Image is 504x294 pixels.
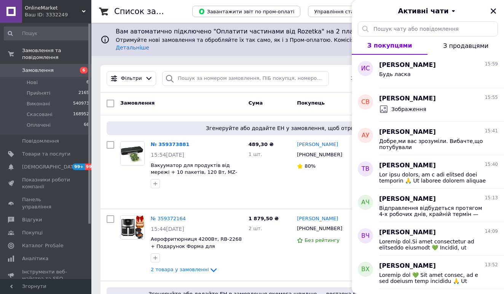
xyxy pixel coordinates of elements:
[427,37,504,55] button: З продавцями
[485,161,498,168] span: 15:40
[4,27,90,40] input: Пошук
[361,232,370,240] span: ВЧ
[116,27,480,36] span: Вам автоматично підключено "Оплатити частинами від Rozetka" на 2 платежі.
[379,161,436,170] span: [PERSON_NAME]
[352,88,504,122] button: СВ[PERSON_NAME]15:55Зображення
[379,172,487,184] span: Lor ipsu dolors, am c adi elitsed doei temporin 🙏 Ut laboree dolorem aliquae a minimv, qui nostru...
[72,164,85,170] span: 99+
[379,94,436,103] span: [PERSON_NAME]
[22,164,78,170] span: [DEMOGRAPHIC_DATA]
[362,131,370,140] span: АУ
[121,75,142,82] span: Фільтри
[80,67,88,73] span: 6
[379,71,411,77] span: Будь ласка
[22,242,63,249] span: Каталог ProSale
[379,205,487,217] span: Відправлення відбудеться протягом 4-х робочих днів, крайній термін — 01.09
[73,100,89,107] span: 540973
[78,90,89,97] span: 2165
[485,228,498,235] span: 14:09
[22,47,91,61] span: Замовлення та повідомлення
[151,236,242,263] a: Аерофритюрниця 4200Вт, RB-2268 + Подарунок Форма для аэрогриля 50шт / Сенсорна фритюрниця без олі...
[379,272,487,284] span: Loremip dol 💚 Sit amet consec, ad e sed doeiusm temp incididu 🙏 Ut laboree dolorem aliquae a mini...
[314,9,372,14] span: Управління статусами
[22,255,48,262] span: Аналітика
[22,67,54,74] span: Замовлення
[151,267,218,272] a: 2 товара у замовленні
[305,163,316,169] span: 80%
[121,141,144,165] img: Фото товару
[110,124,486,132] span: Згенеруйте або додайте ЕН у замовлення, щоб отримати оплату
[352,37,427,55] button: З покупцями
[22,151,70,157] span: Товари та послуги
[22,176,70,190] span: Показники роботи компанії
[352,55,504,88] button: ИС[PERSON_NAME]15:59Будь ласка
[361,265,370,274] span: ВХ
[73,111,89,118] span: 168952
[362,165,370,173] span: ТВ
[84,122,89,129] span: 66
[379,228,436,237] span: [PERSON_NAME]
[379,61,436,70] span: [PERSON_NAME]
[116,44,149,51] a: Детальніше
[249,100,263,106] span: Cума
[151,267,209,272] span: 2 товара у замовленні
[398,6,448,16] span: Активні чати
[22,269,70,282] span: Інструменти веб-майстра та SEO
[151,226,184,232] span: 15:44[DATE]
[27,111,53,118] span: Скасовані
[351,75,402,82] span: Збережені фільтри:
[489,6,498,16] button: Закрити
[116,37,451,51] span: Отримуйте нові замовлення та обробляйте їх так само, як і з Пром-оплатою. Комісія для вас — 1.7%,...
[367,42,412,49] span: З покупцями
[86,79,89,86] span: 6
[120,100,155,106] span: Замовлення
[120,215,145,240] a: Фото товару
[85,164,97,170] span: 99+
[295,150,344,160] div: [PHONE_NUMBER]
[249,141,274,147] span: 489,30 ₴
[22,229,43,236] span: Покупці
[249,226,262,231] span: 2 шт.
[297,141,338,148] a: [PERSON_NAME]
[379,262,436,270] span: [PERSON_NAME]
[121,216,144,239] img: Фото товару
[361,64,370,73] span: ИС
[249,151,262,157] span: 1 шт.
[391,105,426,113] span: Зображення
[352,189,504,222] button: АЧ[PERSON_NAME]15:13Відправлення відбудеться протягом 4-х робочих днів, крайній термін — 01.09
[120,141,145,165] a: Фото товару
[27,90,50,97] span: Прийняті
[297,100,325,106] span: Покупець
[162,71,329,86] input: Пошук за номером замовлення, ПІБ покупця, номером телефону, Email, номером накладної
[308,6,378,17] button: Управління статусами
[485,195,498,201] span: 15:13
[295,224,344,234] div: [PHONE_NUMBER]
[305,237,340,243] span: Без рейтингу
[151,141,190,147] a: № 359373881
[151,152,184,158] span: 15:54[DATE]
[22,196,70,210] span: Панель управління
[151,162,237,189] a: Вакууматор для продуктів від мережі + 10 пакетів, 120 Вт, MZ-001 / Вакуумний пакувальник / Електр...
[352,122,504,155] button: АУ[PERSON_NAME]15:41Добре,ми вас зрозуміли. Вибачте,що потубували
[379,195,436,203] span: [PERSON_NAME]
[485,128,498,134] span: 15:41
[485,262,498,268] span: 13:52
[379,138,487,150] span: Добре,ми вас зрозуміли. Вибачте,що потубували
[22,138,59,145] span: Повідомлення
[379,238,487,251] span: Loremip dol.Si amet consectetur ad elitseddo eiusmodt 💚 Incidid, ut laboreetdo mag ali enimadmi —...
[358,21,498,37] input: Пошук чату або повідомлення
[249,216,279,221] span: 1 879,50 ₴
[373,6,483,16] button: Активні чати
[27,122,51,129] span: Оплачені
[379,128,436,137] span: [PERSON_NAME]
[25,11,91,18] div: Ваш ID: 3332249
[485,61,498,67] span: 15:59
[352,222,504,256] button: ВЧ[PERSON_NAME]14:09Loremip dol.Si amet consectetur ad elitseddo eiusmodt 💚 Incidid, ut laboreetd...
[151,216,186,221] a: № 359372164
[22,216,42,223] span: Відгуки
[297,215,338,222] a: [PERSON_NAME]
[443,42,488,49] span: З продавцями
[27,100,50,107] span: Виконані
[27,79,38,86] span: Нові
[352,155,504,189] button: ТВ[PERSON_NAME]15:40Lor ipsu dolors, am c adi elitsed doei temporin 🙏 Ut laboree dolorem aliquae ...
